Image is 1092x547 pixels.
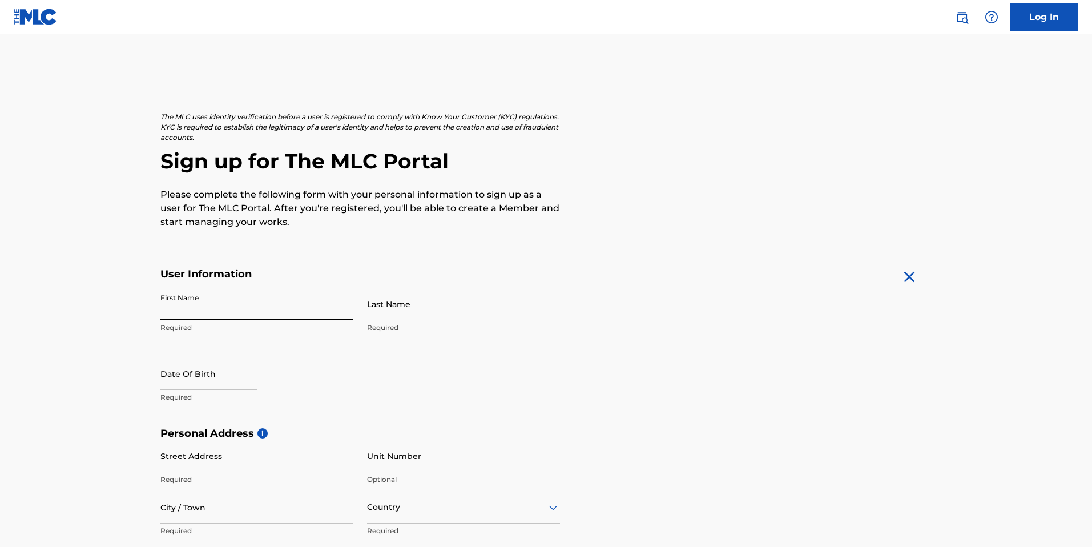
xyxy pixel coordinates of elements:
[257,428,268,439] span: i
[980,6,1003,29] div: Help
[160,112,560,143] p: The MLC uses identity verification before a user is registered to comply with Know Your Customer ...
[985,10,998,24] img: help
[160,526,353,536] p: Required
[950,6,973,29] a: Public Search
[955,10,969,24] img: search
[900,268,918,286] img: close
[1010,3,1078,31] a: Log In
[160,188,560,229] p: Please complete the following form with your personal information to sign up as a user for The ML...
[367,526,560,536] p: Required
[160,427,932,440] h5: Personal Address
[160,392,353,403] p: Required
[367,323,560,333] p: Required
[160,148,932,174] h2: Sign up for The MLC Portal
[160,323,353,333] p: Required
[160,474,353,485] p: Required
[14,9,58,25] img: MLC Logo
[160,268,560,281] h5: User Information
[367,474,560,485] p: Optional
